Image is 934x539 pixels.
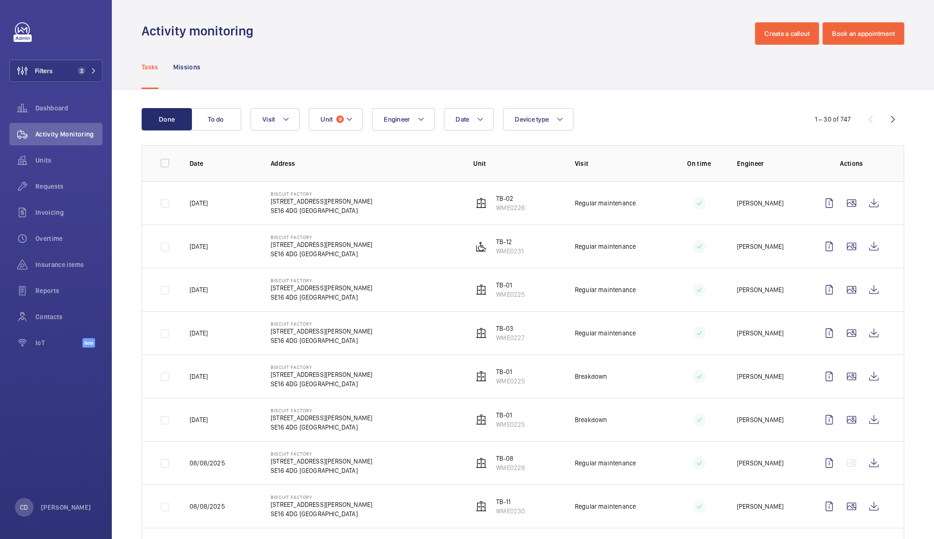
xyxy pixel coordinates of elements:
[271,379,372,389] p: SE16 4DG [GEOGRAPHIC_DATA]
[676,159,722,168] p: On time
[575,458,636,468] p: Regular maintenance
[35,208,102,217] span: Invoicing
[35,260,102,269] span: Insurance items
[737,159,803,168] p: Engineer
[271,457,372,466] p: [STREET_ADDRESS][PERSON_NAME]
[271,249,372,259] p: SE16 4DG [GEOGRAPHIC_DATA]
[755,22,819,45] button: Create a callout
[496,203,525,212] p: WME0226
[271,321,372,327] p: Biscuit Factory
[35,338,82,348] span: IoT
[271,509,372,519] p: SE16 4DG [GEOGRAPHIC_DATA]
[35,286,102,295] span: Reports
[575,502,636,511] p: Regular maintenance
[496,463,525,472] p: WME0228
[142,22,259,40] h1: Activity monitoring
[476,284,487,295] img: elevator.svg
[476,501,487,512] img: elevator.svg
[35,234,102,243] span: Overtime
[737,242,784,251] p: [PERSON_NAME]
[575,328,636,338] p: Regular maintenance
[496,506,525,516] p: WME0230
[173,62,201,72] p: Missions
[476,371,487,382] img: elevator.svg
[737,415,784,424] p: [PERSON_NAME]
[271,283,372,293] p: [STREET_ADDRESS][PERSON_NAME]
[271,466,372,475] p: SE16 4DG [GEOGRAPHIC_DATA]
[271,364,372,370] p: Biscuit Factory
[190,159,256,168] p: Date
[496,497,525,506] p: TB-11
[271,197,372,206] p: [STREET_ADDRESS][PERSON_NAME]
[78,67,85,75] span: 2
[496,280,525,290] p: TB-01
[271,500,372,509] p: [STREET_ADDRESS][PERSON_NAME]
[271,336,372,345] p: SE16 4DG [GEOGRAPHIC_DATA]
[190,242,208,251] p: [DATE]
[271,327,372,336] p: [STREET_ADDRESS][PERSON_NAME]
[575,415,607,424] p: Breakdown
[271,494,372,500] p: Biscuit Factory
[9,60,102,82] button: Filters2
[35,66,53,75] span: Filters
[271,206,372,215] p: SE16 4DG [GEOGRAPHIC_DATA]
[496,246,524,256] p: WME0231
[496,290,525,299] p: WME0225
[575,285,636,294] p: Regular maintenance
[35,156,102,165] span: Units
[496,237,524,246] p: TB-12
[320,116,333,123] span: Unit
[456,116,469,123] span: Date
[336,116,344,123] span: 9
[82,338,95,348] span: Beta
[444,108,494,130] button: Date
[496,333,525,342] p: WME0227
[35,182,102,191] span: Requests
[309,108,363,130] button: Unit9
[271,423,372,432] p: SE16 4DG [GEOGRAPHIC_DATA]
[476,414,487,425] img: elevator.svg
[190,328,208,338] p: [DATE]
[575,242,636,251] p: Regular maintenance
[271,278,372,283] p: Biscuit Factory
[818,159,885,168] p: Actions
[20,503,28,512] p: CD
[271,240,372,249] p: [STREET_ADDRESS][PERSON_NAME]
[496,420,525,429] p: WME0225
[271,191,372,197] p: Biscuit Factory
[476,241,487,252] img: platform_lift.svg
[476,198,487,209] img: elevator.svg
[503,108,573,130] button: Device type
[190,198,208,208] p: [DATE]
[190,285,208,294] p: [DATE]
[35,130,102,139] span: Activity Monitoring
[476,327,487,339] img: elevator.svg
[372,108,435,130] button: Engineer
[35,103,102,113] span: Dashboard
[384,116,410,123] span: Engineer
[473,159,560,168] p: Unit
[41,503,91,512] p: [PERSON_NAME]
[271,370,372,379] p: [STREET_ADDRESS][PERSON_NAME]
[737,328,784,338] p: [PERSON_NAME]
[271,234,372,240] p: Biscuit Factory
[191,108,241,130] button: To do
[823,22,904,45] button: Book an appointment
[271,451,372,457] p: Biscuit Factory
[737,372,784,381] p: [PERSON_NAME]
[262,116,275,123] span: Visit
[476,457,487,469] img: elevator.svg
[737,502,784,511] p: [PERSON_NAME]
[142,108,192,130] button: Done
[815,115,851,124] div: 1 – 30 of 747
[271,413,372,423] p: [STREET_ADDRESS][PERSON_NAME]
[737,285,784,294] p: [PERSON_NAME]
[142,62,158,72] p: Tasks
[271,293,372,302] p: SE16 4DG [GEOGRAPHIC_DATA]
[737,198,784,208] p: [PERSON_NAME]
[515,116,549,123] span: Device type
[251,108,300,130] button: Visit
[496,194,525,203] p: TB-02
[35,312,102,321] span: Contacts
[496,410,525,420] p: TB-01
